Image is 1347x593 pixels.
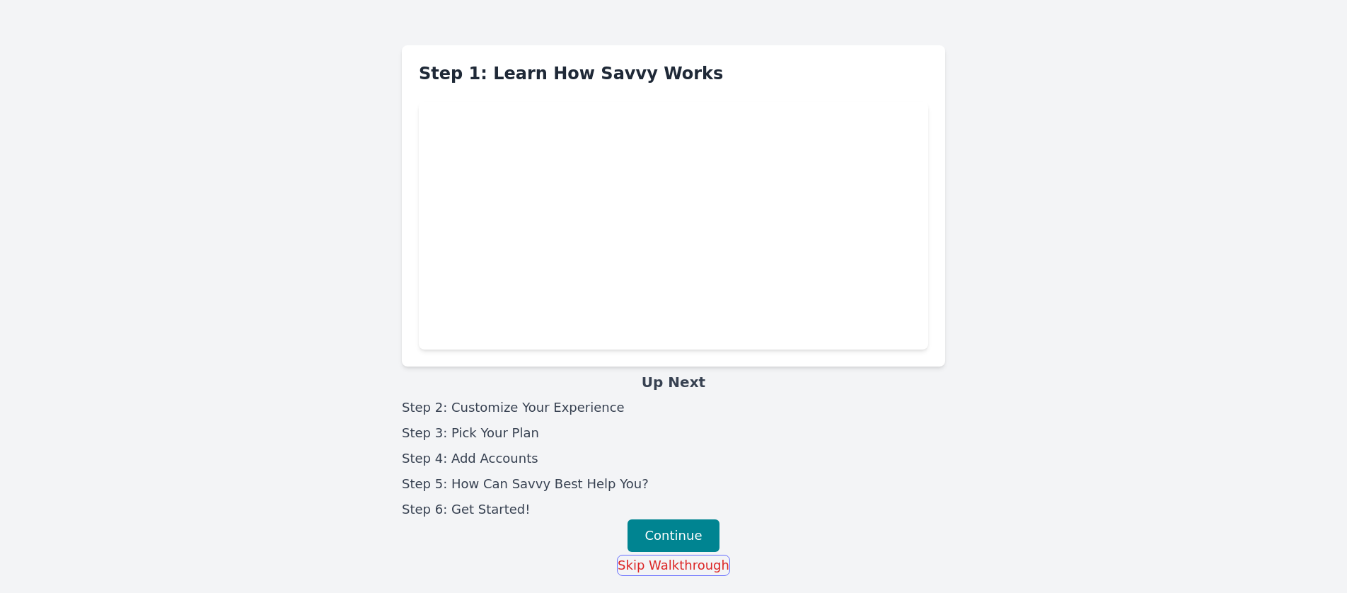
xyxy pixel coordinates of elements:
button: Continue [628,519,720,552]
h2: Step 1: Learn How Savvy Works [419,62,928,85]
li: Step 5: How Can Savvy Best Help You? [402,474,945,494]
li: Step 2: Customize Your Experience [402,398,945,418]
iframe: Savvy Debt Payoff Planner Instructional Video [419,102,928,350]
h3: Up Next [402,372,945,392]
li: Step 4: Add Accounts [402,449,945,468]
button: Skip Walkthrough [617,555,730,576]
li: Step 6: Get Started! [402,500,945,519]
li: Step 3: Pick Your Plan [402,423,945,443]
